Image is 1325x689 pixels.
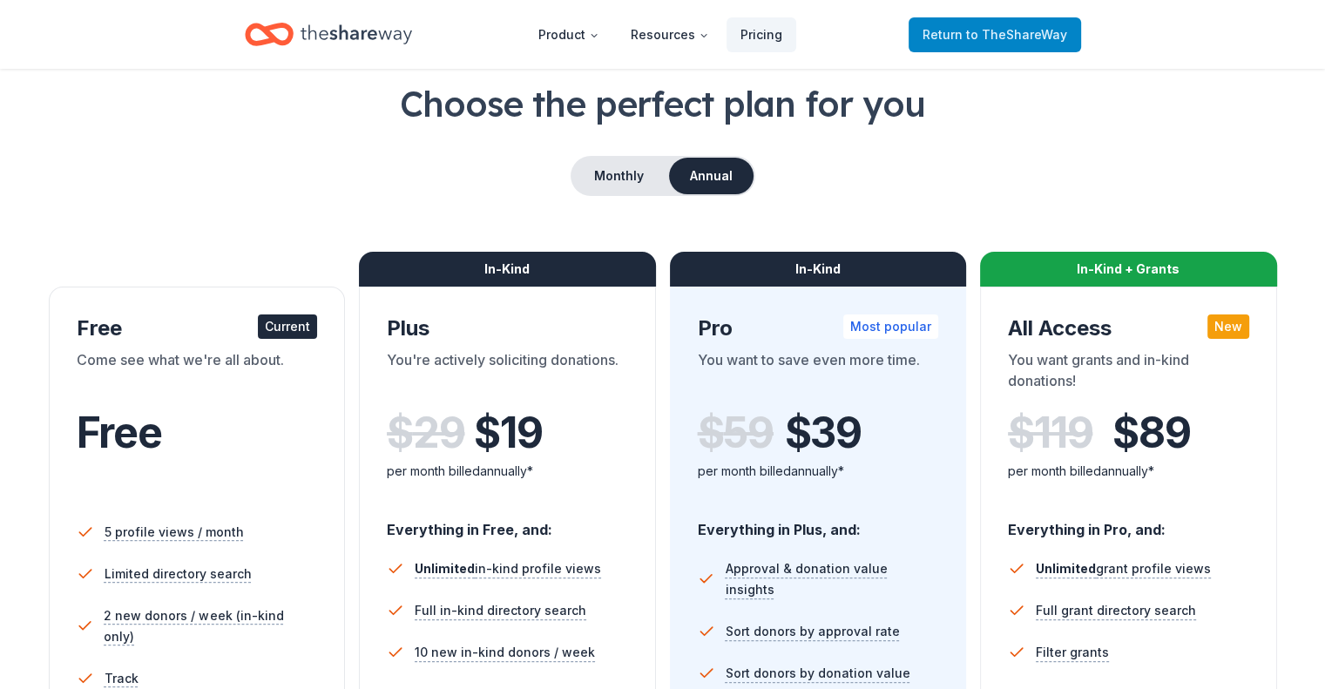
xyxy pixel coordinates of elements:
div: In-Kind [670,252,967,287]
div: Everything in Free, and: [387,504,628,541]
div: In-Kind [359,252,656,287]
button: Annual [669,158,754,194]
span: 10 new in-kind donors / week [415,642,595,663]
div: Everything in Pro, and: [1008,504,1249,541]
div: per month billed annually* [698,461,939,482]
div: Current [258,314,317,339]
span: Approval & donation value insights [725,558,938,600]
span: $ 39 [785,409,862,457]
span: Sort donors by donation value [726,663,910,684]
div: Come see what we're all about. [77,349,318,398]
a: Pricing [727,17,796,52]
div: New [1207,314,1249,339]
span: $ 89 [1112,409,1190,457]
a: Home [245,14,412,55]
nav: Main [524,14,796,55]
div: You want grants and in-kind donations! [1008,349,1249,398]
a: Returnto TheShareWay [909,17,1081,52]
span: Sort donors by approval rate [726,621,900,642]
span: Full grant directory search [1036,600,1196,621]
button: Product [524,17,613,52]
div: per month billed annually* [387,461,628,482]
div: Free [77,314,318,342]
span: in-kind profile views [415,561,601,576]
span: $ 19 [474,409,542,457]
span: Unlimited [1036,561,1096,576]
span: Filter grants [1036,642,1109,663]
div: You're actively soliciting donations. [387,349,628,398]
div: Pro [698,314,939,342]
span: Free [77,407,162,458]
button: Resources [617,17,723,52]
div: per month billed annually* [1008,461,1249,482]
div: Most popular [843,314,938,339]
div: Everything in Plus, and: [698,504,939,541]
span: grant profile views [1036,561,1211,576]
div: In-Kind + Grants [980,252,1277,287]
span: to TheShareWay [966,27,1067,42]
span: Return [923,24,1067,45]
button: Monthly [572,158,666,194]
span: 2 new donors / week (in-kind only) [104,605,317,647]
h1: Choose the perfect plan for you [42,79,1283,128]
span: Unlimited [415,561,475,576]
span: Limited directory search [105,564,252,584]
div: You want to save even more time. [698,349,939,398]
span: 5 profile views / month [105,522,244,543]
span: Track [105,668,139,689]
div: Plus [387,314,628,342]
span: Full in-kind directory search [415,600,586,621]
div: All Access [1008,314,1249,342]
